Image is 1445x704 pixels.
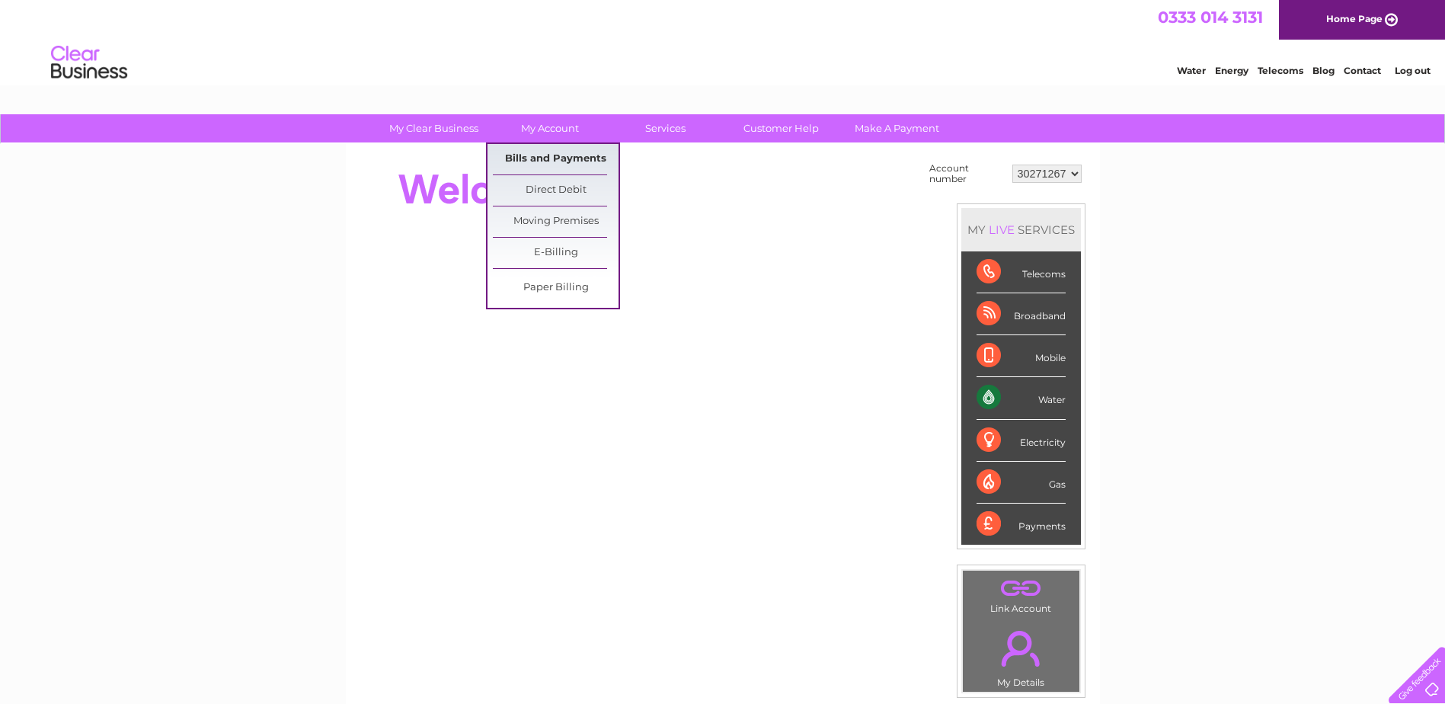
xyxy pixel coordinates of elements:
[977,420,1066,462] div: Electricity
[1395,65,1431,76] a: Log out
[718,114,844,142] a: Customer Help
[967,622,1076,675] a: .
[371,114,497,142] a: My Clear Business
[986,222,1018,237] div: LIVE
[493,144,619,174] a: Bills and Payments
[603,114,728,142] a: Services
[487,114,612,142] a: My Account
[977,251,1066,293] div: Telecoms
[493,175,619,206] a: Direct Debit
[961,208,1081,251] div: MY SERVICES
[50,40,128,86] img: logo.png
[363,8,1083,74] div: Clear Business is a trading name of Verastar Limited (registered in [GEOGRAPHIC_DATA] No. 3667643...
[977,504,1066,545] div: Payments
[962,618,1080,693] td: My Details
[962,570,1080,618] td: Link Account
[967,574,1076,601] a: .
[1158,8,1263,27] a: 0333 014 3131
[977,462,1066,504] div: Gas
[977,293,1066,335] div: Broadband
[1312,65,1335,76] a: Blog
[977,377,1066,419] div: Water
[977,335,1066,377] div: Mobile
[1344,65,1381,76] a: Contact
[493,206,619,237] a: Moving Premises
[493,238,619,268] a: E-Billing
[493,273,619,303] a: Paper Billing
[926,159,1009,188] td: Account number
[1215,65,1248,76] a: Energy
[1258,65,1303,76] a: Telecoms
[834,114,960,142] a: Make A Payment
[1177,65,1206,76] a: Water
